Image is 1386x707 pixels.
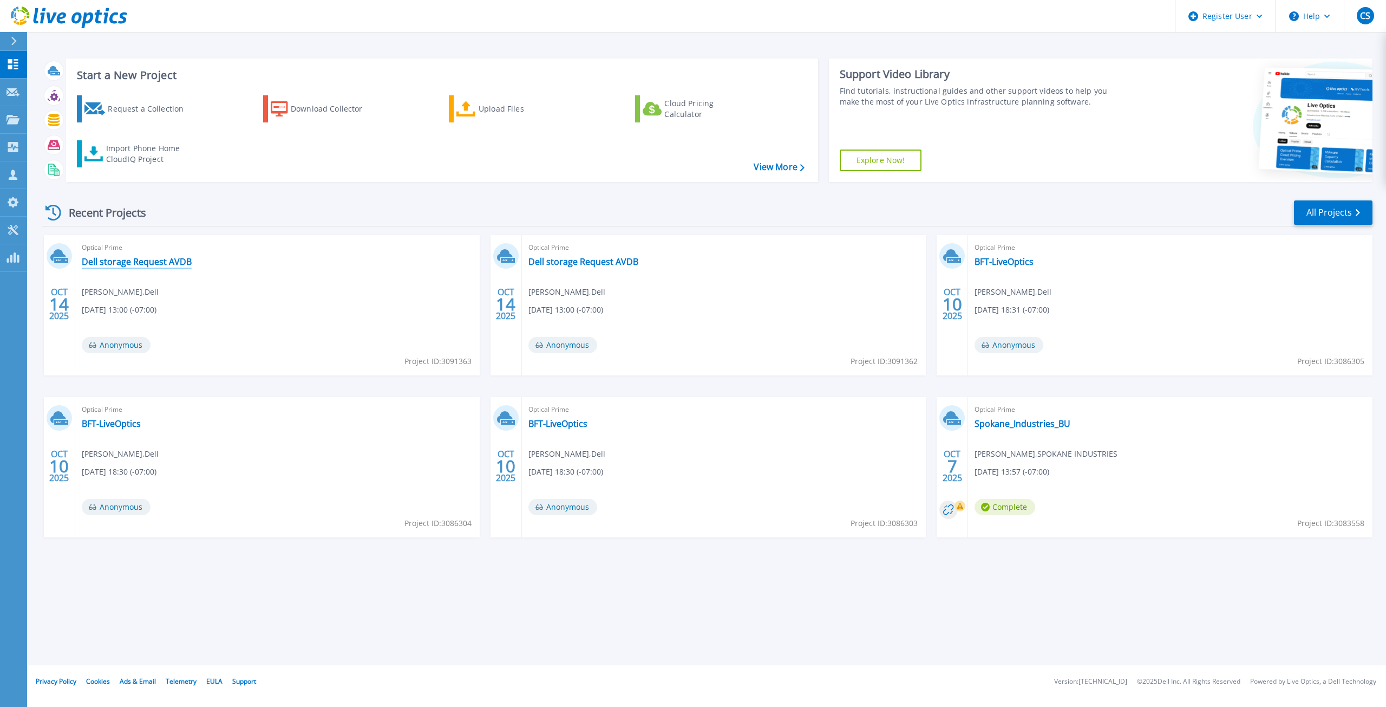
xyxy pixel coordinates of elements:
[495,284,516,324] div: OCT 2025
[943,300,962,309] span: 10
[947,462,957,471] span: 7
[754,162,804,172] a: View More
[1137,678,1240,685] li: © 2025 Dell Inc. All Rights Reserved
[975,499,1035,515] span: Complete
[82,286,159,298] span: [PERSON_NAME] , Dell
[528,499,597,515] span: Anonymous
[449,95,570,122] a: Upload Files
[1294,200,1372,225] a: All Projects
[206,677,223,686] a: EULA
[232,677,256,686] a: Support
[82,242,473,254] span: Optical Prime
[1054,678,1127,685] li: Version: [TECHNICAL_ID]
[975,466,1049,478] span: [DATE] 13:57 (-07:00)
[77,69,804,81] h3: Start a New Project
[975,256,1034,267] a: BFT-LiveOptics
[49,462,69,471] span: 10
[404,355,472,367] span: Project ID: 3091363
[942,446,963,486] div: OCT 2025
[49,300,69,309] span: 14
[496,300,515,309] span: 14
[108,98,194,120] div: Request a Collection
[840,86,1121,107] div: Find tutorials, instructional guides and other support videos to help you make the most of your L...
[528,242,920,254] span: Optical Prime
[975,418,1070,429] a: Spokane_Industries_BU
[77,95,198,122] a: Request a Collection
[975,448,1117,460] span: [PERSON_NAME] , SPOKANE INDUSTRIES
[82,448,159,460] span: [PERSON_NAME] , Dell
[82,337,151,353] span: Anonymous
[840,150,922,171] a: Explore Now!
[528,256,638,267] a: Dell storage Request AVDB
[82,404,473,416] span: Optical Prime
[942,284,963,324] div: OCT 2025
[49,446,69,486] div: OCT 2025
[975,337,1043,353] span: Anonymous
[528,466,603,478] span: [DATE] 18:30 (-07:00)
[975,286,1051,298] span: [PERSON_NAME] , Dell
[42,199,161,226] div: Recent Projects
[975,404,1366,416] span: Optical Prime
[82,304,156,316] span: [DATE] 13:00 (-07:00)
[82,418,141,429] a: BFT-LiveOptics
[975,304,1049,316] span: [DATE] 18:31 (-07:00)
[404,517,472,529] span: Project ID: 3086304
[36,677,76,686] a: Privacy Policy
[840,67,1121,81] div: Support Video Library
[495,446,516,486] div: OCT 2025
[82,466,156,478] span: [DATE] 18:30 (-07:00)
[851,517,918,529] span: Project ID: 3086303
[635,95,756,122] a: Cloud Pricing Calculator
[1360,11,1370,20] span: CS
[82,499,151,515] span: Anonymous
[1297,355,1364,367] span: Project ID: 3086305
[1250,678,1376,685] li: Powered by Live Optics, a Dell Technology
[166,677,197,686] a: Telemetry
[975,242,1366,254] span: Optical Prime
[496,462,515,471] span: 10
[528,304,603,316] span: [DATE] 13:00 (-07:00)
[291,98,377,120] div: Download Collector
[528,448,605,460] span: [PERSON_NAME] , Dell
[528,286,605,298] span: [PERSON_NAME] , Dell
[82,256,192,267] a: Dell storage Request AVDB
[49,284,69,324] div: OCT 2025
[664,98,751,120] div: Cloud Pricing Calculator
[120,677,156,686] a: Ads & Email
[263,95,384,122] a: Download Collector
[86,677,110,686] a: Cookies
[479,98,565,120] div: Upload Files
[1297,517,1364,529] span: Project ID: 3083558
[106,143,191,165] div: Import Phone Home CloudIQ Project
[851,355,918,367] span: Project ID: 3091362
[528,418,587,429] a: BFT-LiveOptics
[528,337,597,353] span: Anonymous
[528,404,920,416] span: Optical Prime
